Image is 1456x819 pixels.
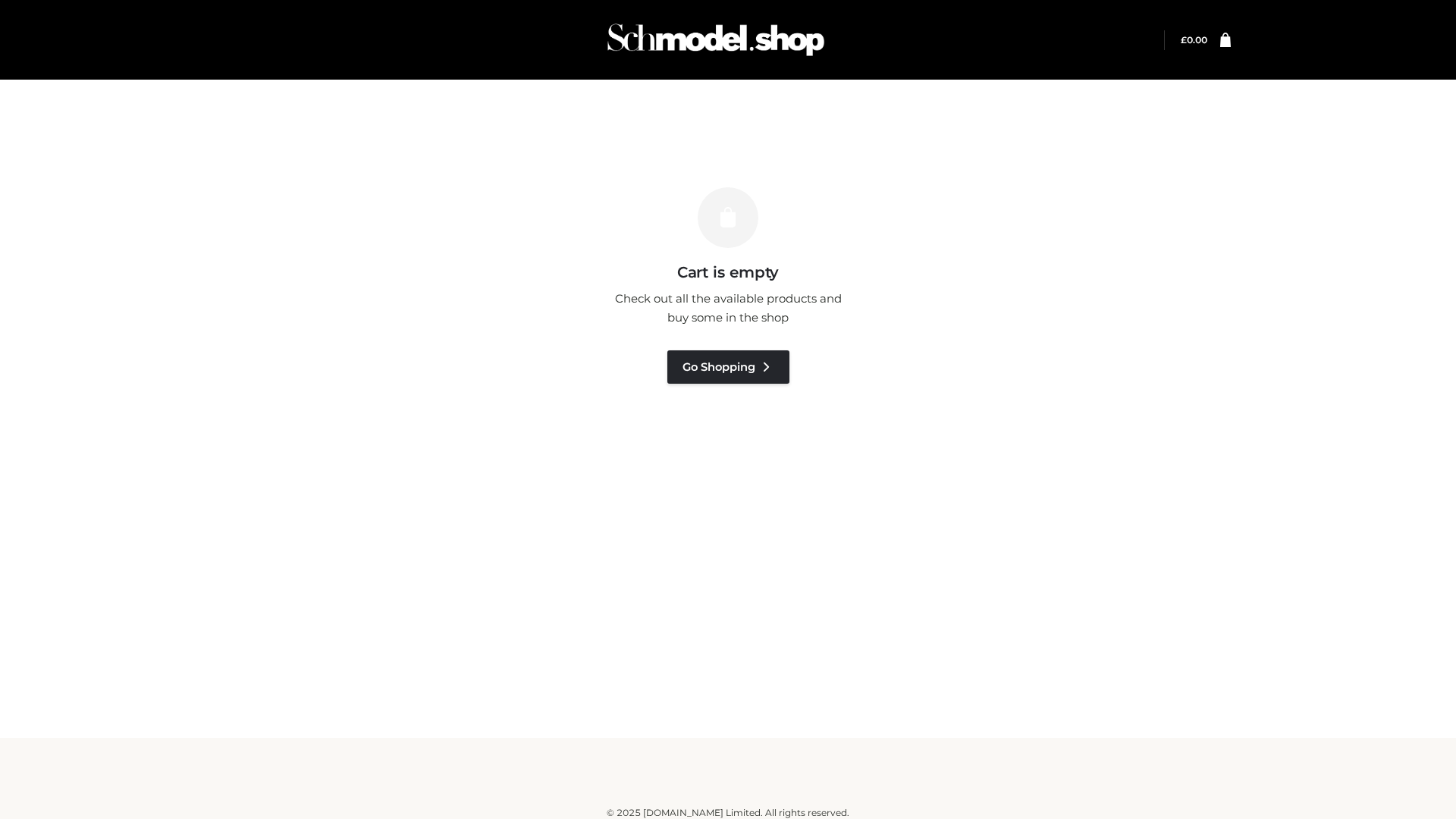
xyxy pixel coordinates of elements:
[607,289,849,328] p: Check out all the available products and buy some in the shop
[1181,34,1207,45] a: £0.00
[259,263,1197,281] h3: Cart is empty
[667,350,789,384] a: Go Shopping
[1181,34,1187,45] span: £
[602,10,830,70] img: Schmodel Admin 964
[1181,34,1207,45] bdi: 0.00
